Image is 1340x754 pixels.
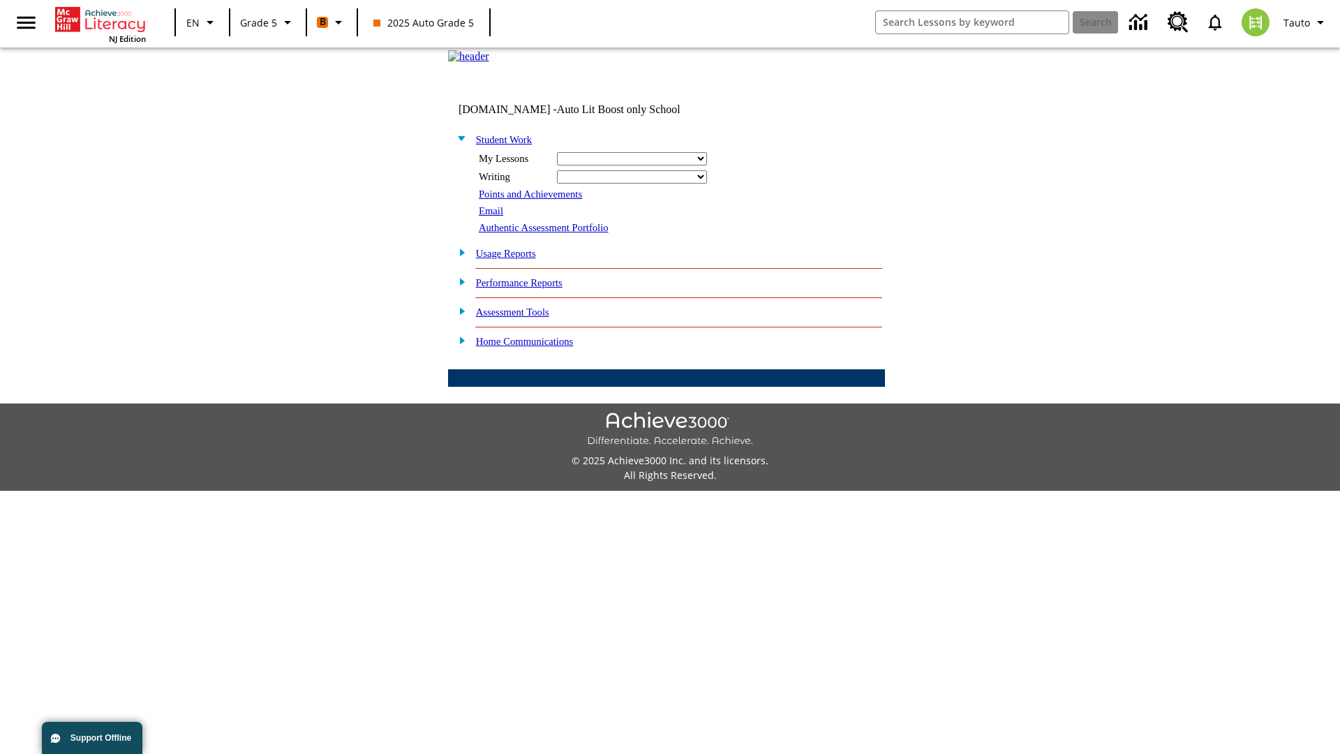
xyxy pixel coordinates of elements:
a: Resource Center, Will open in new tab [1159,3,1197,41]
button: Profile/Settings [1278,10,1334,35]
div: My Lessons [479,153,549,165]
a: Points and Achievements [479,188,582,200]
a: Student Work [476,134,532,145]
button: Boost Class color is orange. Change class color [311,10,352,35]
td: [DOMAIN_NAME] - [459,103,715,116]
a: Data Center [1121,3,1159,42]
img: plus.gif [452,334,466,346]
span: EN [186,15,200,30]
span: B [320,13,326,31]
img: minus.gif [452,132,466,145]
a: Email [479,205,503,216]
button: Grade: Grade 5, Select a grade [234,10,301,35]
a: Notifications [1197,4,1233,40]
span: Grade 5 [240,15,277,30]
input: search field [876,11,1069,34]
button: Select a new avatar [1233,4,1278,40]
span: 2025 Auto Grade 5 [373,15,474,30]
img: avatar image [1242,8,1270,36]
a: Usage Reports [476,248,536,259]
img: Achieve3000 Differentiate Accelerate Achieve [587,412,753,448]
button: Open side menu [6,2,47,43]
a: Assessment Tools [476,306,549,318]
div: Writing [479,171,549,183]
button: Support Offline [42,722,142,754]
img: plus.gif [452,275,466,288]
span: NJ Edition [109,34,146,44]
a: Authentic Assessment Portfolio [479,222,609,233]
span: Tauto [1283,15,1310,30]
img: plus.gif [452,246,466,258]
img: plus.gif [452,304,466,317]
button: Language: EN, Select a language [180,10,225,35]
img: header [448,50,489,63]
span: Support Offline [70,733,131,743]
nobr: Auto Lit Boost only School [557,103,680,115]
a: Home Communications [476,336,574,347]
div: Home [55,4,146,44]
a: Performance Reports [476,277,563,288]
